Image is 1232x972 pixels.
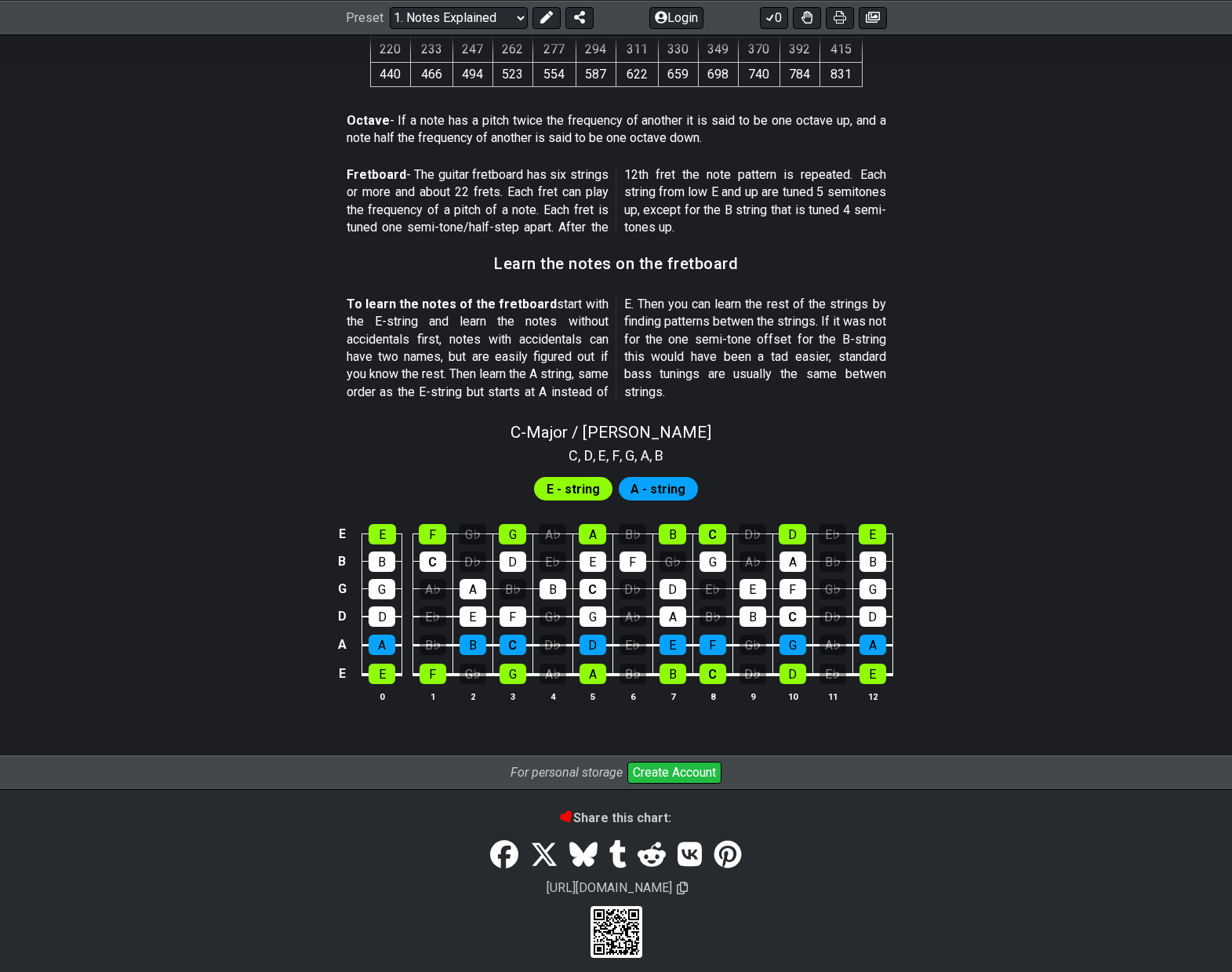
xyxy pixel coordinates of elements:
[532,6,561,28] button: Edit Preset
[660,664,686,684] div: B
[369,664,395,684] div: E
[634,445,641,466] span: ,
[612,688,652,704] th: 6
[578,445,584,466] span: ,
[692,688,732,704] th: 8
[820,552,846,572] div: B♭
[561,810,671,825] b: Share this chart:
[852,688,892,704] th: 12
[641,445,649,466] span: A
[620,552,646,572] div: F
[625,445,634,466] span: G
[410,38,452,62] td: 233
[620,606,646,627] div: A♭
[620,579,646,599] div: D♭
[793,6,821,28] button: Toggle Dexterity for all fretkits
[347,297,558,311] strong: To learn the notes of the fretboard
[499,524,526,544] div: G
[580,635,606,655] div: D
[699,524,726,544] div: C
[420,664,446,684] div: F
[347,112,886,147] p: - If a note has a pitch twice the frequency of another it is said to be one octave up, and a note...
[500,635,526,655] div: C
[580,579,606,599] div: C
[772,688,812,704] th: 10
[672,833,708,877] a: VK
[333,659,351,689] td: E
[412,688,452,704] th: 1
[494,255,738,272] h3: Learn the notes on the fretboard
[780,606,806,627] div: C
[420,552,446,572] div: C
[660,606,686,627] div: A
[660,552,686,572] div: G♭
[859,635,886,655] div: A
[452,688,492,704] th: 2
[812,688,852,704] th: 11
[780,635,806,655] div: G
[369,635,395,655] div: A
[525,833,564,877] a: Tweet
[333,602,351,631] td: D
[347,167,406,182] strong: Fretboard
[370,38,410,62] td: 220
[580,664,606,684] div: A
[631,478,685,501] span: First enable full edit mode to edit
[620,664,646,684] div: B♭
[658,38,698,62] td: 330
[369,579,395,599] div: G
[780,38,820,62] td: 392
[580,606,606,627] div: G
[627,762,721,784] button: Create Account
[500,664,526,684] div: G
[452,38,492,62] td: 247
[576,38,616,62] td: 294
[452,62,492,86] td: 494
[370,62,410,86] td: 440
[420,606,446,627] div: E♭
[700,579,726,599] div: E♭
[740,606,766,627] div: B
[780,62,820,86] td: 784
[460,552,486,572] div: D♭
[859,664,886,684] div: E
[739,524,766,544] div: D♭
[760,6,788,28] button: 0
[540,579,566,599] div: B
[532,62,576,86] td: 554
[700,664,726,684] div: C
[819,524,846,544] div: E♭
[660,579,686,599] div: D
[362,688,402,704] th: 0
[820,664,846,684] div: E♭
[820,62,862,86] td: 831
[369,524,396,544] div: E
[420,579,446,599] div: A♭
[460,579,486,599] div: A
[511,765,623,780] i: For personal storage
[698,62,738,86] td: 698
[369,552,395,572] div: B
[492,38,532,62] td: 262
[655,445,663,466] span: B
[649,6,703,28] button: Login
[500,579,526,599] div: B♭
[511,423,711,442] span: C - Major / [PERSON_NAME]
[652,688,692,704] th: 7
[658,62,698,86] td: 659
[485,833,524,877] a: Share on Facebook
[612,445,620,466] span: F
[333,521,351,548] td: E
[547,478,600,501] span: First enable full edit mode to edit
[390,6,528,28] select: Preset
[593,445,599,466] span: ,
[591,906,642,958] div: Scan to view on your cellphone.
[780,664,806,684] div: D
[660,635,686,655] div: E
[780,552,806,572] div: A
[740,664,766,684] div: D♭
[698,38,738,62] td: 349
[740,579,766,599] div: E
[779,524,806,544] div: D
[700,635,726,655] div: F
